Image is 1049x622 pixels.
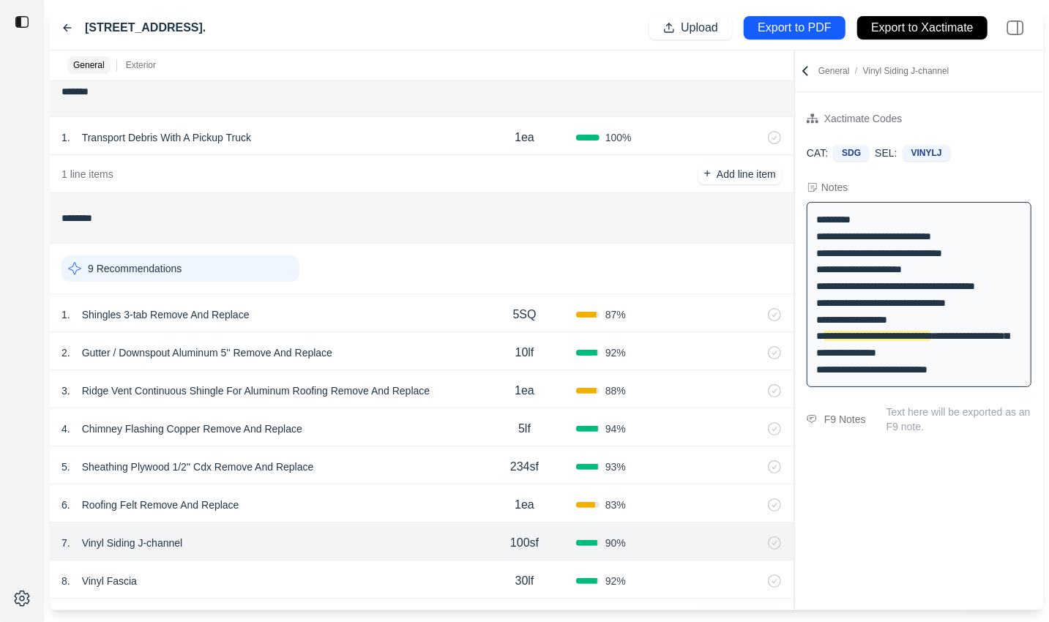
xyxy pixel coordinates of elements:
[605,307,626,322] span: 87 %
[605,536,626,550] span: 90 %
[999,12,1031,44] img: right-panel.svg
[61,307,70,322] p: 1 .
[605,574,626,588] span: 92 %
[15,15,29,29] img: toggle sidebar
[515,344,534,361] p: 10lf
[61,130,70,145] p: 1 .
[875,146,897,160] p: SEL:
[61,460,70,474] p: 5 .
[821,180,848,195] div: Notes
[510,534,539,552] p: 100sf
[61,574,70,588] p: 8 .
[76,457,320,477] p: Sheathing Plywood 1/2'' Cdx Remove And Replace
[61,345,70,360] p: 2 .
[903,145,950,161] div: VINYLJ
[698,164,782,184] button: +Add line item
[824,110,903,127] div: Xactimate Codes
[76,127,257,148] p: Transport Debris With A Pickup Truck
[73,59,105,71] p: General
[834,145,869,161] div: SDG
[824,411,866,428] div: F9 Notes
[515,496,534,514] p: 1ea
[605,383,626,398] span: 88 %
[605,345,626,360] span: 92 %
[704,165,711,182] p: +
[126,59,156,71] p: Exterior
[76,533,189,553] p: Vinyl Siding J-channel
[76,495,245,515] p: Roofing Felt Remove And Replace
[717,167,776,181] p: Add line item
[61,498,70,512] p: 6 .
[863,66,949,76] span: Vinyl Siding J-channel
[515,572,534,590] p: 30lf
[681,20,718,37] p: Upload
[807,415,817,424] img: comment
[515,382,534,400] p: 1ea
[61,421,70,436] p: 4 .
[818,65,949,77] p: General
[605,130,632,145] span: 100 %
[61,383,70,398] p: 3 .
[857,16,988,40] button: Export to Xactimate
[850,66,863,76] span: /
[76,304,255,325] p: Shingles 3-tab Remove And Replace
[85,19,206,37] label: [STREET_ADDRESS].
[871,20,974,37] p: Export to Xactimate
[605,498,626,512] span: 83 %
[510,458,539,476] p: 234sf
[88,261,182,276] p: 9 Recommendations
[61,536,70,550] p: 7 .
[649,16,732,40] button: Upload
[513,306,537,323] p: 5SQ
[76,342,338,363] p: Gutter / Downspout Aluminum 5'' Remove And Replace
[76,381,436,401] p: Ridge Vent Continuous Shingle For Aluminum Roofing Remove And Replace
[76,571,143,591] p: Vinyl Fascia
[61,167,113,181] p: 1 line items
[758,20,831,37] p: Export to PDF
[886,405,1031,434] p: Text here will be exported as an F9 note.
[807,146,828,160] p: CAT:
[515,129,534,146] p: 1ea
[76,419,308,439] p: Chimney Flashing Copper Remove And Replace
[744,16,845,40] button: Export to PDF
[518,420,531,438] p: 5lf
[605,421,626,436] span: 94 %
[605,460,626,474] span: 93 %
